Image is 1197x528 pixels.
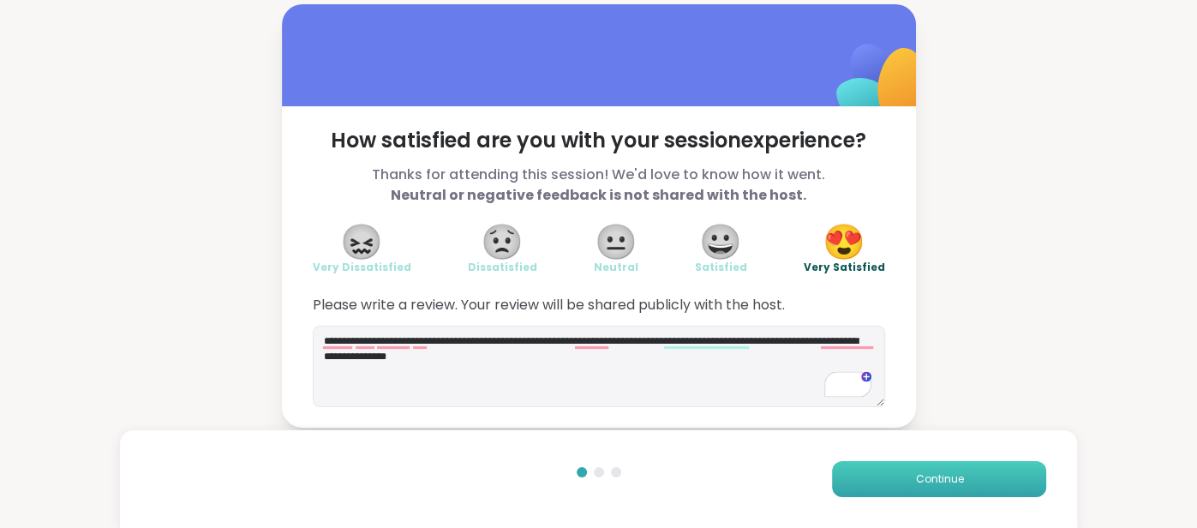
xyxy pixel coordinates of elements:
[468,261,537,274] span: Dissatisfied
[481,226,524,257] span: 😟
[595,226,637,257] span: 😐
[594,261,638,274] span: Neutral
[699,226,742,257] span: 😀
[823,226,865,257] span: 😍
[804,261,885,274] span: Very Satisfied
[915,471,963,487] span: Continue
[313,261,411,274] span: Very Dissatisfied
[391,185,806,205] b: Neutral or negative feedback is not shared with the host.
[313,127,885,154] span: How satisfied are you with your session experience?
[832,461,1046,497] button: Continue
[340,226,383,257] span: 😖
[313,326,885,408] textarea: To enrich screen reader interactions, please activate Accessibility in Grammarly extension settings
[313,165,885,206] span: Thanks for attending this session! We'd love to know how it went.
[313,295,885,315] span: Please write a review. Your review will be shared publicly with the host.
[695,261,747,274] span: Satisfied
